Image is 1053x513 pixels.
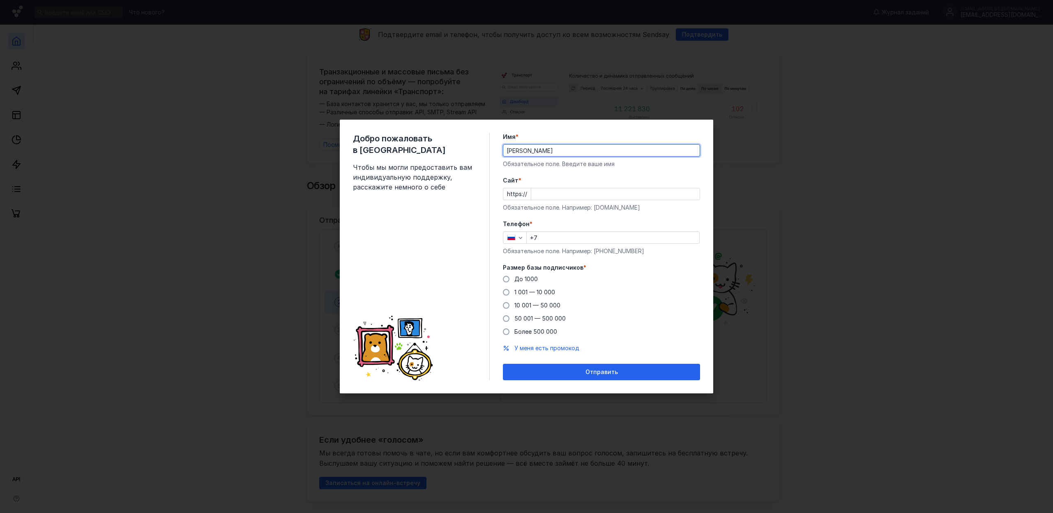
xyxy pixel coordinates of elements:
span: Имя [503,133,516,141]
span: До 1000 [514,275,538,282]
span: У меня есть промокод [514,344,579,351]
span: Телефон [503,220,530,228]
button: У меня есть промокод [514,344,579,352]
span: Чтобы мы могли предоставить вам индивидуальную поддержку, расскажите немного о себе [353,162,476,192]
span: Cайт [503,176,518,185]
span: Размер базы подписчиков [503,263,583,272]
span: Добро пожаловать в [GEOGRAPHIC_DATA] [353,133,476,156]
div: Обязательное поле. Например: [DOMAIN_NAME] [503,203,700,212]
span: Более 500 000 [514,328,557,335]
span: 50 001 — 500 000 [514,315,566,322]
span: 10 001 — 50 000 [514,302,560,309]
div: Обязательное поле. Введите ваше имя [503,160,700,168]
span: 1 001 — 10 000 [514,289,555,296]
span: Отправить [585,369,618,376]
div: Обязательное поле. Например: [PHONE_NUMBER] [503,247,700,255]
button: Отправить [503,364,700,380]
